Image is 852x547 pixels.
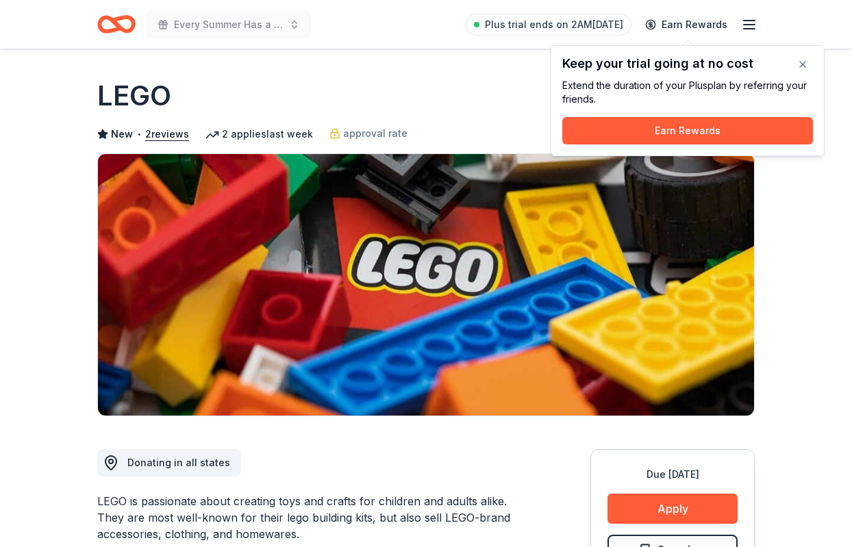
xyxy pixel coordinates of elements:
span: New [111,126,133,142]
div: 2 applies last week [205,126,313,142]
a: approval rate [329,125,408,142]
span: Every Summer Has a Story 2025 Fundraiser [174,16,284,33]
div: LEGO is passionate about creating toys and crafts for children and adults alike. They are most we... [97,493,525,542]
span: Donating in all states [127,457,230,468]
div: Keep your trial going at no cost [562,57,813,71]
a: Earn Rewards [637,12,736,37]
span: • [137,129,142,140]
button: Apply [607,494,738,524]
div: Due [DATE] [607,466,738,483]
span: approval rate [343,125,408,142]
h1: LEGO [97,77,171,115]
button: Every Summer Has a Story 2025 Fundraiser [147,11,311,38]
a: Plus trial ends on 2AM[DATE] [466,14,631,36]
button: 2reviews [145,126,189,142]
span: Plus trial ends on 2AM[DATE] [485,16,623,33]
button: Earn Rewards [562,117,813,144]
div: Extend the duration of your Plus plan by referring your friends. [562,79,813,106]
a: Home [97,8,136,40]
img: Image for LEGO [98,154,754,416]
